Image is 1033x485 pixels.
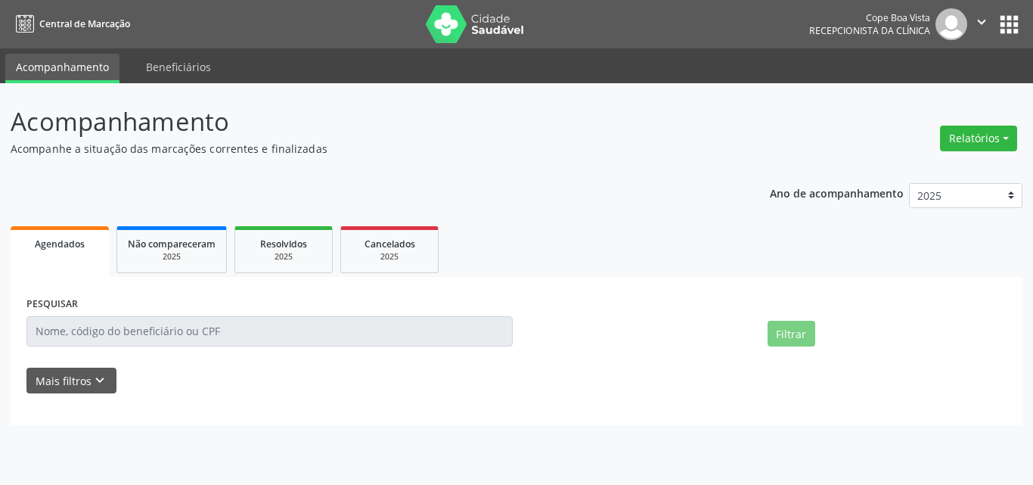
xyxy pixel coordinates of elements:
[973,14,990,30] i: 
[352,251,427,263] div: 2025
[11,141,719,157] p: Acompanhe a situação das marcações correntes e finalizadas
[128,238,216,250] span: Não compareceram
[809,24,930,37] span: Recepcionista da clínica
[770,183,904,202] p: Ano de acompanhamento
[11,11,130,36] a: Central de Marcação
[768,321,815,347] button: Filtrar
[809,11,930,24] div: Cope Boa Vista
[5,54,119,83] a: Acompanhamento
[135,54,222,80] a: Beneficiários
[92,372,108,389] i: keyboard_arrow_down
[26,368,116,394] button: Mais filtroskeyboard_arrow_down
[128,251,216,263] div: 2025
[35,238,85,250] span: Agendados
[967,8,996,40] button: 
[260,238,307,250] span: Resolvidos
[940,126,1017,151] button: Relatórios
[364,238,415,250] span: Cancelados
[26,293,78,316] label: PESQUISAR
[26,316,513,347] input: Nome, código do beneficiário ou CPF
[246,251,321,263] div: 2025
[11,103,719,141] p: Acompanhamento
[996,11,1022,38] button: apps
[935,8,967,40] img: img
[39,17,130,30] span: Central de Marcação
